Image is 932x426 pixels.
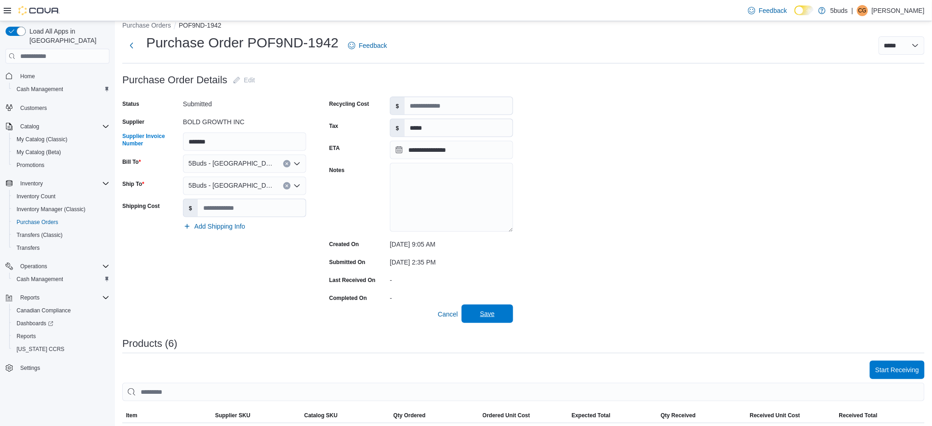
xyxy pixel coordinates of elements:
span: Catalog SKU [304,412,338,419]
span: Edit [244,75,255,85]
span: Expected Total [572,412,610,419]
div: [DATE] 2:35 PM [390,255,513,266]
span: Transfers (Classic) [13,230,109,241]
div: - [390,291,513,302]
button: Transfers (Classic) [9,229,113,242]
button: Cash Management [9,83,113,96]
label: Bill To [122,158,141,166]
nav: Complex example [6,65,109,398]
input: Dark Mode [795,6,814,15]
label: Created On [329,241,359,248]
span: Feedback [359,41,387,50]
span: CG [858,5,867,16]
span: Operations [17,261,109,272]
span: Start Receiving [875,365,919,374]
button: Reports [2,291,113,304]
label: Shipping Cost [122,202,160,210]
span: Received Total [839,412,878,419]
span: Reports [17,292,109,303]
p: 5buds [830,5,848,16]
button: POF9ND-1942 [179,22,222,29]
label: Ship To [122,180,144,188]
span: Cash Management [13,274,109,285]
span: Feedback [759,6,787,15]
div: [DATE] 9:05 AM [390,237,513,248]
a: Feedback [744,1,791,20]
span: Catalog [17,121,109,132]
label: Completed On [329,294,367,302]
a: Inventory Count [13,191,59,202]
span: Customers [20,104,47,112]
label: $ [183,199,198,217]
button: Operations [17,261,51,272]
span: Add Shipping Info [194,222,246,231]
span: [US_STATE] CCRS [17,345,64,353]
span: Promotions [13,160,109,171]
a: Cash Management [13,274,67,285]
button: Cancel [434,305,462,323]
input: Press the down key to open a popover containing a calendar. [390,141,513,159]
p: [PERSON_NAME] [872,5,925,16]
span: 5Buds - [GEOGRAPHIC_DATA] [189,158,274,169]
button: Reports [9,330,113,343]
button: [US_STATE] CCRS [9,343,113,356]
button: Clear input [283,182,291,190]
button: Qty Ordered [390,408,479,423]
button: Received Total [835,408,925,423]
span: Cash Management [17,86,63,93]
span: Inventory [20,180,43,187]
span: Item [126,412,137,419]
a: My Catalog (Classic) [13,134,71,145]
button: Promotions [9,159,113,172]
span: Canadian Compliance [13,305,109,316]
nav: An example of EuiBreadcrumbs [122,21,925,32]
button: Save [462,305,513,323]
button: Open list of options [293,160,301,167]
button: Item [122,408,212,423]
button: Ordered Unit Cost [479,408,568,423]
span: Inventory Count [13,191,109,202]
span: Operations [20,263,47,270]
a: Customers [17,103,51,114]
img: Cova [18,6,60,15]
span: Inventory Manager (Classic) [17,206,86,213]
div: BOLD GROWTH INC [183,115,306,126]
label: Submitted On [329,259,366,266]
button: Catalog [2,120,113,133]
span: Dashboards [13,318,109,329]
h3: Products (6) [122,338,177,349]
button: Inventory [2,177,113,190]
a: Purchase Orders [13,217,62,228]
span: Settings [20,364,40,372]
button: Settings [2,361,113,374]
a: Cash Management [13,84,67,95]
span: Settings [17,362,109,374]
a: Promotions [13,160,48,171]
button: Edit [229,71,259,89]
button: Start Receiving [870,361,925,379]
button: Qty Received [657,408,746,423]
span: Qty Ordered [394,412,426,419]
button: Inventory Manager (Classic) [9,203,113,216]
span: Promotions [17,161,45,169]
span: Canadian Compliance [17,307,71,314]
span: Washington CCRS [13,344,109,355]
span: Customers [17,102,109,114]
a: Transfers (Classic) [13,230,66,241]
label: $ [390,119,405,137]
span: Reports [13,331,109,342]
button: Catalog [17,121,43,132]
h1: Purchase Order POF9ND-1942 [146,34,339,52]
span: Purchase Orders [17,219,58,226]
span: Inventory [17,178,109,189]
a: Dashboards [9,317,113,330]
label: Status [122,100,139,108]
button: Operations [2,260,113,273]
span: Transfers [17,244,40,252]
label: Notes [329,167,344,174]
button: Received Unit Cost [746,408,835,423]
button: My Catalog (Classic) [9,133,113,146]
span: Dashboards [17,320,53,327]
a: Inventory Manager (Classic) [13,204,89,215]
